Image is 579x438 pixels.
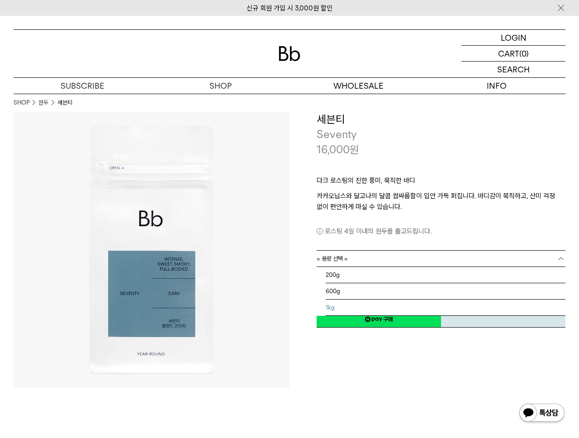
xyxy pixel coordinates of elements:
a: LOGIN [461,30,565,46]
button: 구매하기 [441,296,565,328]
p: INFO [427,78,565,94]
a: 원두 [38,98,48,107]
li: 세븐티 [57,98,72,107]
a: SHOP [152,78,289,94]
a: 신규 회원 가입 시 3,000원 할인 [247,4,332,12]
li: 1kg [326,300,565,316]
p: WHOLESALE [289,78,427,94]
span: 원 [350,143,359,156]
p: (0) [519,46,529,61]
li: 200g [326,267,565,283]
a: SUBSCRIBE [14,78,152,94]
a: SHOP [14,98,29,107]
h3: 세븐티 [317,112,565,127]
p: Seventy [317,127,565,142]
img: 세븐티 [14,112,289,388]
a: CART (0) [461,46,565,62]
li: 600g [326,283,565,300]
p: 16,000 [317,142,359,157]
span: = 용량 선택 = [317,251,348,267]
img: 카카오톡 채널 1:1 채팅 버튼 [518,403,565,424]
p: 다크 로스팅의 진한 풍미, 묵직한 바디 [317,175,565,190]
img: 로고 [279,46,300,61]
a: 새창 [317,311,441,328]
p: 로스팅 4일 이내의 원두를 출고드립니다. [317,226,565,237]
p: 카카오닙스와 달고나의 달콤 쌉싸름함이 입안 가득 퍼집니다. 바디감이 묵직하고, 산미 걱정 없이 편안하게 마실 수 있습니다. [317,190,565,212]
p: CART [498,46,519,61]
p: LOGIN [501,30,527,45]
p: SEARCH [497,62,530,77]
